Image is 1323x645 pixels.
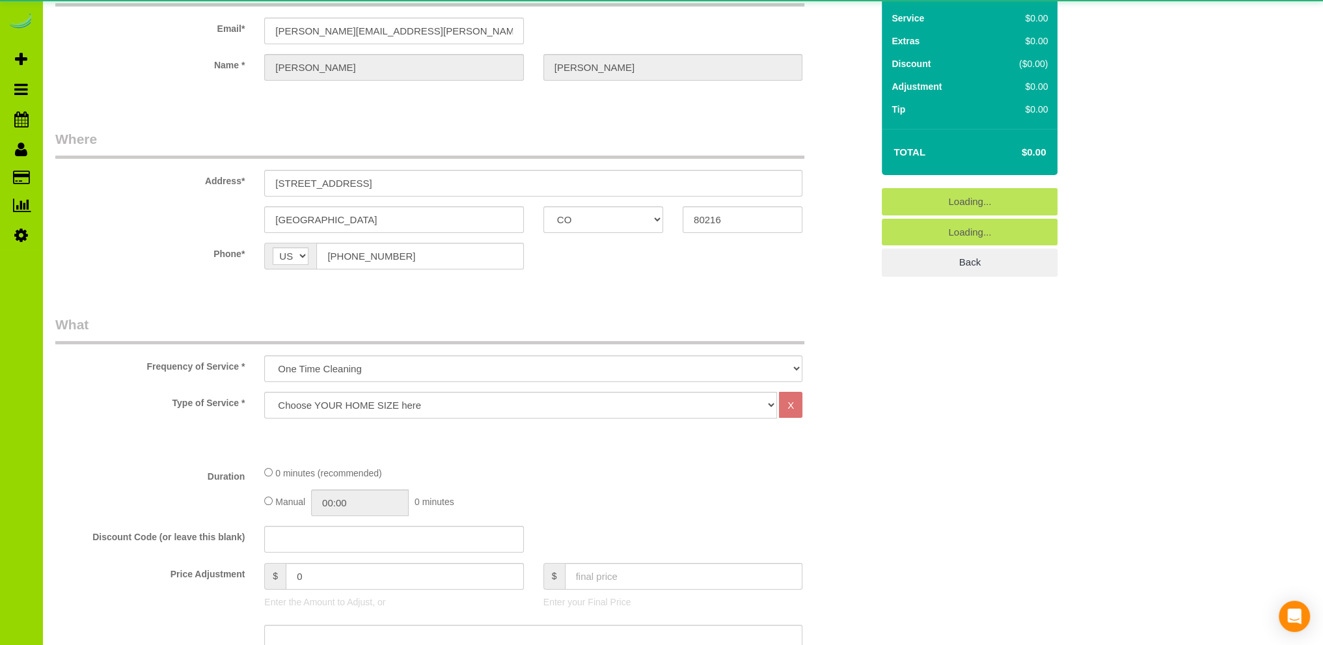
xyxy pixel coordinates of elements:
[415,497,454,507] span: 0 minutes
[892,34,920,48] label: Extras
[543,563,565,590] span: $
[992,12,1048,25] div: $0.00
[892,57,931,70] label: Discount
[46,18,254,35] label: Email*
[892,12,924,25] label: Service
[55,315,804,344] legend: What
[543,596,802,609] p: Enter your Final Price
[992,57,1048,70] div: ($0.00)
[983,147,1046,158] h4: $0.00
[264,54,523,81] input: First Name*
[992,80,1048,93] div: $0.00
[46,392,254,409] label: Type of Service *
[264,563,286,590] span: $
[8,13,34,31] img: Automaid Logo
[882,249,1057,276] a: Back
[992,103,1048,116] div: $0.00
[55,130,804,159] legend: Where
[316,243,523,269] input: Phone*
[264,18,523,44] input: Email*
[46,243,254,260] label: Phone*
[543,54,802,81] input: Last Name*
[275,497,305,507] span: Manual
[46,563,254,581] label: Price Adjustment
[683,206,802,233] input: Zip Code*
[46,465,254,483] label: Duration
[46,54,254,72] label: Name *
[893,146,925,158] strong: Total
[46,355,254,373] label: Frequency of Service *
[992,34,1048,48] div: $0.00
[565,563,803,590] input: final price
[46,170,254,187] label: Address*
[46,526,254,543] label: Discount Code (or leave this blank)
[1279,601,1310,632] div: Open Intercom Messenger
[275,468,381,478] span: 0 minutes (recommended)
[264,206,523,233] input: City*
[892,103,905,116] label: Tip
[892,80,942,93] label: Adjustment
[264,596,523,609] p: Enter the Amount to Adjust, or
